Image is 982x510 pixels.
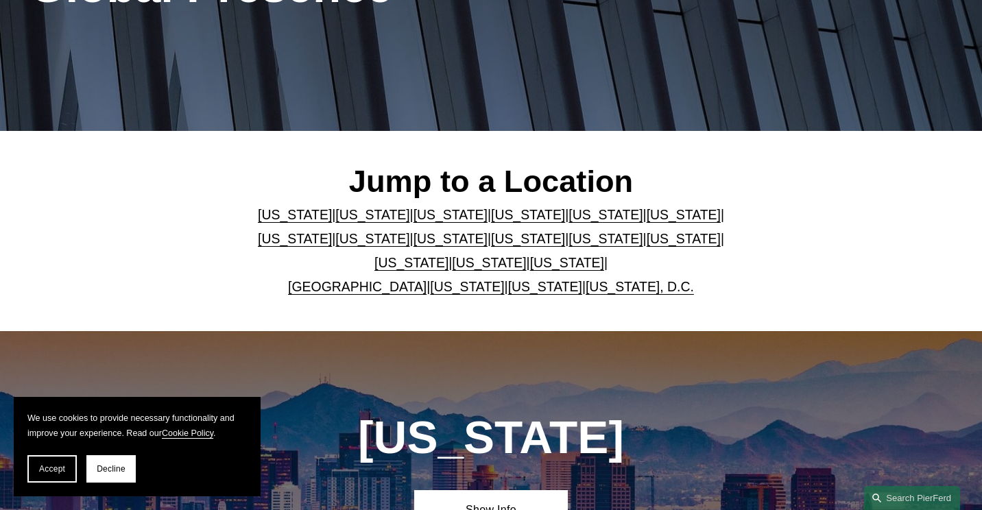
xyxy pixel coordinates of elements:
[491,231,565,246] a: [US_STATE]
[258,231,332,246] a: [US_STATE]
[39,464,65,474] span: Accept
[414,207,488,222] a: [US_STATE]
[374,255,448,270] a: [US_STATE]
[299,411,684,463] h1: [US_STATE]
[586,279,694,294] a: [US_STATE], D.C.
[491,207,565,222] a: [US_STATE]
[221,163,760,201] h2: Jump to a Location
[430,279,504,294] a: [US_STATE]
[647,231,721,246] a: [US_STATE]
[86,455,136,483] button: Decline
[568,207,643,222] a: [US_STATE]
[568,231,643,246] a: [US_STATE]
[288,279,427,294] a: [GEOGRAPHIC_DATA]
[258,207,332,222] a: [US_STATE]
[27,411,247,441] p: We use cookies to provide necessary functionality and improve your experience. Read our .
[335,207,409,222] a: [US_STATE]
[508,279,582,294] a: [US_STATE]
[864,486,960,510] a: Search this site
[414,231,488,246] a: [US_STATE]
[452,255,526,270] a: [US_STATE]
[647,207,721,222] a: [US_STATE]
[530,255,604,270] a: [US_STATE]
[335,231,409,246] a: [US_STATE]
[27,455,77,483] button: Accept
[162,428,213,438] a: Cookie Policy
[221,203,760,299] p: | | | | | | | | | | | | | | | | | |
[97,464,125,474] span: Decline
[14,397,261,496] section: Cookie banner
